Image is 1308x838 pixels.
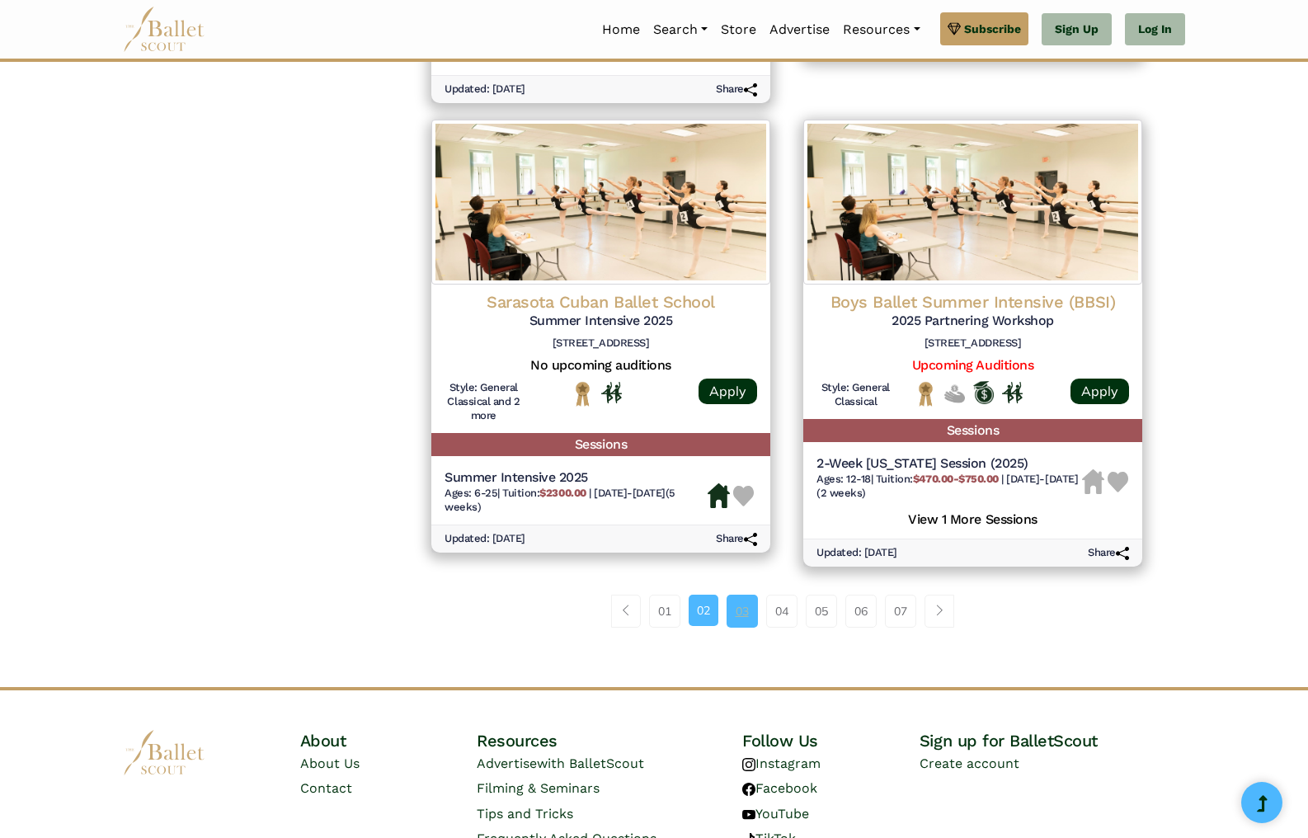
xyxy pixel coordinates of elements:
[647,12,714,47] a: Search
[300,756,360,771] a: About Us
[944,381,965,407] img: No Financial Aid
[742,730,920,751] h4: Follow Us
[1070,379,1129,404] a: Apply
[885,595,916,628] a: 07
[816,473,1078,499] span: [DATE]-[DATE] (2 weeks)
[445,313,757,330] h5: Summer Intensive 2025
[816,381,895,409] h6: Style: General Classical
[572,381,593,407] img: National
[445,469,708,487] h5: Summer Intensive 2025
[595,12,647,47] a: Home
[920,730,1185,751] h4: Sign up for BalletScout
[742,806,809,822] a: YouTube
[445,357,757,374] h5: No upcoming auditions
[445,337,757,351] h6: [STREET_ADDRESS]
[649,595,680,628] a: 01
[912,357,1033,373] a: Upcoming Auditions
[845,595,877,628] a: 06
[699,379,757,404] a: Apply
[477,756,644,771] a: Advertisewith BalletScout
[714,12,763,47] a: Store
[1125,13,1185,46] a: Log In
[766,595,798,628] a: 04
[816,473,1082,501] h6: | |
[477,730,742,751] h4: Resources
[816,337,1129,351] h6: [STREET_ADDRESS]
[1082,469,1104,494] img: Housing Unavailable
[716,82,757,97] h6: Share
[300,780,352,796] a: Contact
[431,120,770,285] img: Logo
[537,756,644,771] span: with BalletScout
[920,756,1019,771] a: Create account
[445,487,708,515] h6: | |
[300,730,478,751] h4: About
[445,291,757,313] h4: Sarasota Cuban Ballet School
[727,595,758,628] a: 03
[1042,13,1112,46] a: Sign Up
[742,756,821,771] a: Instagram
[445,487,497,499] span: Ages: 6-25
[1002,382,1023,403] img: In Person
[816,507,1129,529] h5: View 1 More Sessions
[816,473,871,485] span: Ages: 12-18
[915,381,936,407] img: National
[1088,546,1129,560] h6: Share
[803,419,1142,443] h5: Sessions
[477,806,573,822] a: Tips and Tricks
[806,595,837,628] a: 05
[816,455,1082,473] h5: 2-Week [US_STATE] Session (2025)
[763,12,836,47] a: Advertise
[445,487,675,513] span: [DATE]-[DATE] (5 weeks)
[445,532,525,546] h6: Updated: [DATE]
[913,473,999,485] b: $470.00-$750.00
[940,12,1028,45] a: Subscribe
[733,486,754,506] img: Heart
[716,532,757,546] h6: Share
[964,20,1021,38] span: Subscribe
[742,808,755,822] img: youtube logo
[803,120,1142,285] img: Logo
[973,381,994,404] img: Offers Scholarship
[689,595,718,626] a: 02
[123,730,205,775] img: logo
[1108,472,1128,492] img: Heart
[431,433,770,457] h5: Sessions
[611,595,963,628] nav: Page navigation example
[816,313,1129,330] h5: 2025 Partnering Workshop
[601,382,622,403] img: In Person
[502,487,589,499] span: Tuition:
[477,780,600,796] a: Filming & Seminars
[445,381,523,423] h6: Style: General Classical and 2 more
[445,82,525,97] h6: Updated: [DATE]
[742,780,817,796] a: Facebook
[816,546,897,560] h6: Updated: [DATE]
[948,20,961,38] img: gem.svg
[876,473,1002,485] span: Tuition:
[836,12,926,47] a: Resources
[742,758,755,771] img: instagram logo
[539,487,586,499] b: $2300.00
[708,483,730,508] img: Housing Available
[816,291,1129,313] h4: Boys Ballet Summer Intensive (BBSI)
[742,783,755,796] img: facebook logo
